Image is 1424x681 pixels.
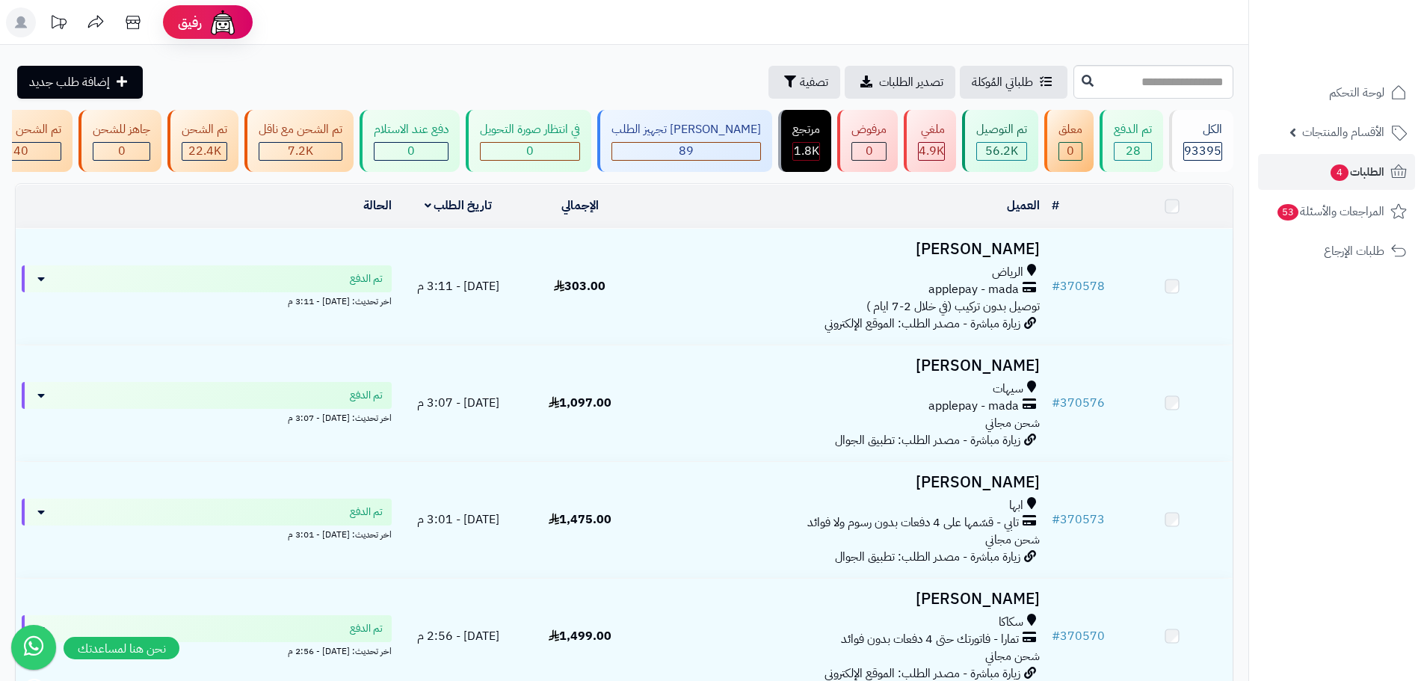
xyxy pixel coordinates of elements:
a: دفع عند الاستلام 0 [357,110,463,172]
a: إضافة طلب جديد [17,66,143,99]
span: 22.4K [188,142,221,160]
div: 7223 [259,143,342,160]
span: 0 [118,142,126,160]
span: تم الدفع [350,271,383,286]
span: 4 [1330,164,1349,181]
span: [DATE] - 2:56 م [417,627,499,645]
span: شحن مجاني [985,414,1040,432]
span: شحن مجاني [985,647,1040,665]
a: في انتظار صورة التحويل 0 [463,110,594,172]
a: الطلبات4 [1258,154,1415,190]
span: تمارا - فاتورتك حتى 4 دفعات بدون فوائد [841,631,1019,648]
span: 303.00 [554,277,605,295]
a: [PERSON_NAME] تجهيز الطلب 89 [594,110,775,172]
h3: [PERSON_NAME] [647,591,1040,608]
a: طلبات الإرجاع [1258,233,1415,269]
span: # [1052,627,1060,645]
a: مرتجع 1.8K [775,110,834,172]
a: تم التوصيل 56.2K [959,110,1041,172]
div: ملغي [918,121,945,138]
span: applepay - mada [928,281,1019,298]
a: تم الشحن مع ناقل 7.2K [241,110,357,172]
img: logo-2.png [1322,29,1410,61]
div: مرتجع [792,121,820,138]
span: المراجعات والأسئلة [1276,201,1384,222]
span: 56.2K [985,142,1018,160]
h3: [PERSON_NAME] [647,474,1040,491]
span: تم الدفع [350,621,383,636]
span: 1.8K [794,142,819,160]
span: 0 [866,142,873,160]
span: 93395 [1184,142,1221,160]
div: [PERSON_NAME] تجهيز الطلب [611,121,761,138]
a: معلق 0 [1041,110,1097,172]
div: 1784 [793,143,819,160]
span: 1,499.00 [549,627,611,645]
span: توصيل بدون تركيب (في خلال 2-7 ايام ) [866,298,1040,315]
div: في انتظار صورة التحويل [480,121,580,138]
span: تصدير الطلبات [879,73,943,91]
span: طلباتي المُوكلة [972,73,1033,91]
span: تم الدفع [350,505,383,520]
div: تم الدفع [1114,121,1152,138]
a: #370573 [1052,511,1105,529]
span: 28 [1126,142,1141,160]
div: 0 [93,143,150,160]
div: تم الشحن [182,121,227,138]
span: الأقسام والمنتجات [1302,122,1384,143]
span: 0 [1067,142,1074,160]
div: 0 [1059,143,1082,160]
span: ابها [1009,497,1023,514]
div: 0 [481,143,579,160]
a: الإجمالي [561,197,599,215]
div: اخر تحديث: [DATE] - 3:07 م [22,409,392,425]
div: اخر تحديث: [DATE] - 2:56 م [22,642,392,658]
span: 53 [1277,203,1298,221]
a: العميل [1007,197,1040,215]
div: 4939 [919,143,944,160]
span: 0 [407,142,415,160]
div: معلق [1058,121,1082,138]
h3: [PERSON_NAME] [647,241,1040,258]
span: [DATE] - 3:07 م [417,394,499,412]
div: جاهز للشحن [93,121,150,138]
span: # [1052,394,1060,412]
a: مرفوض 0 [834,110,901,172]
span: سيهات [993,380,1023,398]
a: # [1052,197,1059,215]
span: رفيق [178,13,202,31]
div: 56211 [977,143,1026,160]
span: الرياض [992,264,1023,281]
span: شحن مجاني [985,531,1040,549]
span: لوحة التحكم [1329,82,1384,103]
a: الكل93395 [1166,110,1236,172]
span: إضافة طلب جديد [29,73,110,91]
div: 28 [1115,143,1151,160]
span: تم الدفع [350,388,383,403]
a: #370570 [1052,627,1105,645]
div: 22402 [182,143,226,160]
div: تم التوصيل [976,121,1027,138]
div: اخر تحديث: [DATE] - 3:01 م [22,526,392,541]
span: [DATE] - 3:01 م [417,511,499,529]
div: دفع عند الاستلام [374,121,449,138]
span: applepay - mada [928,398,1019,415]
span: 89 [679,142,694,160]
span: # [1052,511,1060,529]
div: تم الشحن مع ناقل [259,121,342,138]
a: جاهز للشحن 0 [75,110,164,172]
a: الحالة [363,197,392,215]
a: #370578 [1052,277,1105,295]
a: تصدير الطلبات [845,66,955,99]
a: لوحة التحكم [1258,75,1415,111]
span: 1,475.00 [549,511,611,529]
div: 0 [852,143,886,160]
span: [DATE] - 3:11 م [417,277,499,295]
span: زيارة مباشرة - مصدر الطلب: الموقع الإلكتروني [824,315,1020,333]
span: # [1052,277,1060,295]
span: 7.2K [288,142,313,160]
span: تابي - قسّمها على 4 دفعات بدون رسوم ولا فوائد [807,514,1019,531]
span: تصفية [800,73,828,91]
span: 340 [6,142,28,160]
div: 89 [612,143,760,160]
